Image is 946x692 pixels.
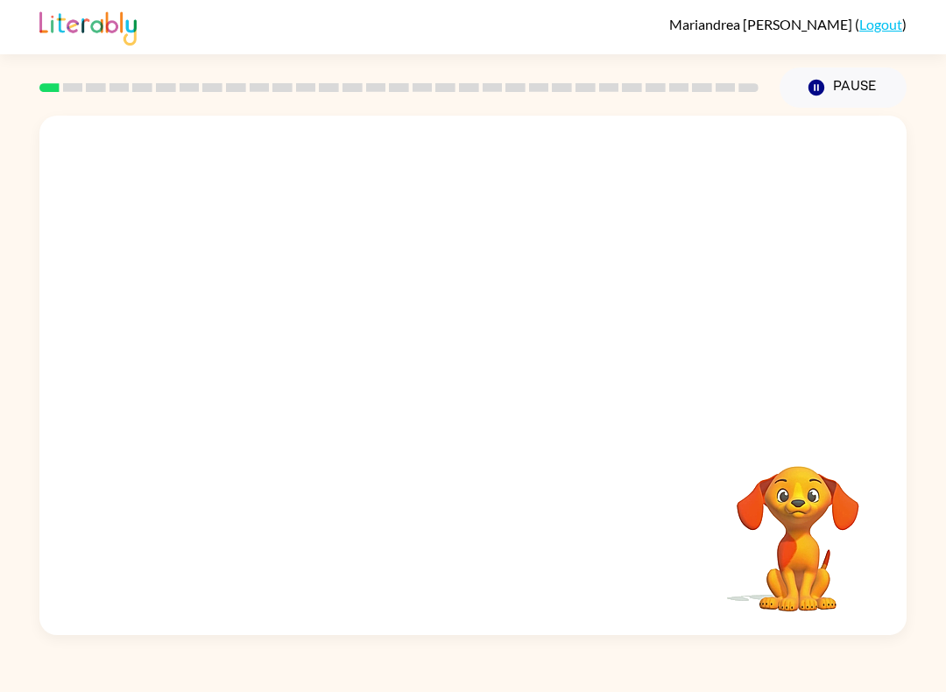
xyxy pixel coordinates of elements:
[39,7,137,46] img: Literably
[780,67,907,108] button: Pause
[710,439,886,614] video: Your browser must support playing .mp4 files to use Literably. Please try using another browser.
[669,16,855,32] span: Mariandrea [PERSON_NAME]
[859,16,902,32] a: Logout
[669,16,907,32] div: ( )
